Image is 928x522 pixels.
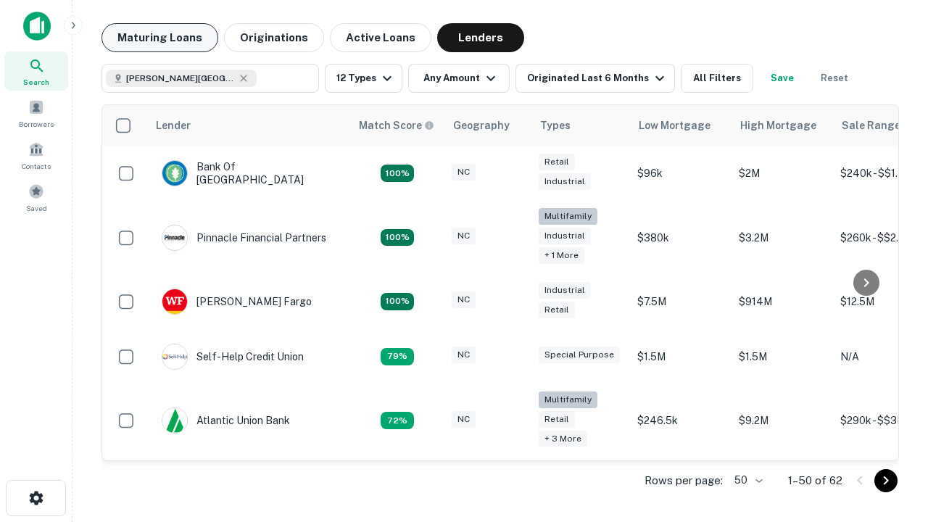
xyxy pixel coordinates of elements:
[4,94,68,133] a: Borrowers
[540,117,571,134] div: Types
[630,274,732,329] td: $7.5M
[531,105,630,146] th: Types
[381,412,414,429] div: Matching Properties: 10, hasApolloMatch: undefined
[630,201,732,274] td: $380k
[453,117,510,134] div: Geography
[539,228,591,244] div: Industrial
[19,118,54,130] span: Borrowers
[359,117,431,133] h6: Match Score
[539,247,584,264] div: + 1 more
[452,164,476,181] div: NC
[740,117,816,134] div: High Mortgage
[4,136,68,175] a: Contacts
[101,23,218,52] button: Maturing Loans
[630,329,732,384] td: $1.5M
[874,469,898,492] button: Go to next page
[452,347,476,363] div: NC
[162,289,187,314] img: picture
[788,472,842,489] p: 1–50 of 62
[162,225,326,251] div: Pinnacle Financial Partners
[732,457,833,512] td: $3.3M
[330,23,431,52] button: Active Loans
[359,117,434,133] div: Capitalize uses an advanced AI algorithm to match your search with the best lender. The match sco...
[842,117,900,134] div: Sale Range
[452,411,476,428] div: NC
[630,105,732,146] th: Low Mortgage
[162,160,336,186] div: Bank Of [GEOGRAPHIC_DATA]
[630,457,732,512] td: $200k
[452,291,476,308] div: NC
[539,302,575,318] div: Retail
[381,293,414,310] div: Matching Properties: 15, hasApolloMatch: undefined
[732,274,833,329] td: $914M
[452,228,476,244] div: NC
[350,105,444,146] th: Capitalize uses an advanced AI algorithm to match your search with the best lender. The match sco...
[162,225,187,250] img: picture
[729,470,765,491] div: 50
[759,64,805,93] button: Save your search to get updates of matches that match your search criteria.
[732,329,833,384] td: $1.5M
[26,202,47,214] span: Saved
[732,201,833,274] td: $3.2M
[381,229,414,246] div: Matching Properties: 25, hasApolloMatch: undefined
[811,64,858,93] button: Reset
[539,391,597,408] div: Multifamily
[732,384,833,457] td: $9.2M
[527,70,668,87] div: Originated Last 6 Months
[539,411,575,428] div: Retail
[539,154,575,170] div: Retail
[444,105,531,146] th: Geography
[325,64,402,93] button: 12 Types
[381,165,414,182] div: Matching Properties: 14, hasApolloMatch: undefined
[855,406,928,476] iframe: Chat Widget
[539,431,587,447] div: + 3 more
[23,12,51,41] img: capitalize-icon.png
[4,178,68,217] a: Saved
[162,344,187,369] img: picture
[408,64,510,93] button: Any Amount
[23,76,49,88] span: Search
[162,289,312,315] div: [PERSON_NAME] Fargo
[630,384,732,457] td: $246.5k
[4,51,68,91] a: Search
[645,472,723,489] p: Rows per page:
[539,208,597,225] div: Multifamily
[681,64,753,93] button: All Filters
[126,72,235,85] span: [PERSON_NAME][GEOGRAPHIC_DATA], [GEOGRAPHIC_DATA]
[539,282,591,299] div: Industrial
[147,105,350,146] th: Lender
[381,348,414,365] div: Matching Properties: 11, hasApolloMatch: undefined
[224,23,324,52] button: Originations
[437,23,524,52] button: Lenders
[162,408,187,433] img: picture
[22,160,51,172] span: Contacts
[162,161,187,186] img: picture
[515,64,675,93] button: Originated Last 6 Months
[156,117,191,134] div: Lender
[162,407,290,434] div: Atlantic Union Bank
[639,117,710,134] div: Low Mortgage
[732,105,833,146] th: High Mortgage
[630,146,732,201] td: $96k
[162,344,304,370] div: Self-help Credit Union
[732,146,833,201] td: $2M
[539,173,591,190] div: Industrial
[539,347,620,363] div: Special Purpose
